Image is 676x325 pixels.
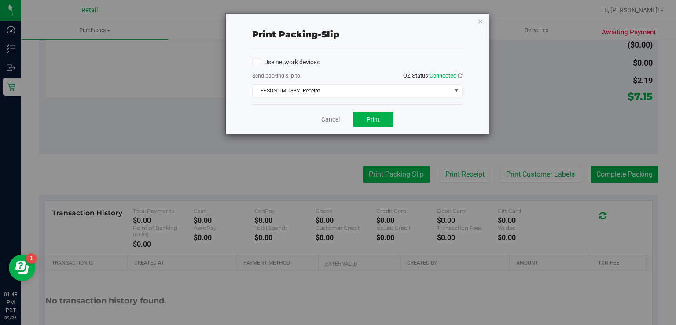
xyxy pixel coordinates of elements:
[321,115,340,124] a: Cancel
[9,255,35,281] iframe: Resource center
[26,253,37,264] iframe: Resource center unread badge
[403,72,463,79] span: QZ Status:
[353,112,393,127] button: Print
[253,85,451,97] span: EPSON TM-T88VI Receipt
[430,72,456,79] span: Connected
[252,58,320,67] label: Use network devices
[252,29,339,40] span: Print packing-slip
[252,72,301,80] label: Send packing-slip to:
[367,116,380,123] span: Print
[451,85,462,97] span: select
